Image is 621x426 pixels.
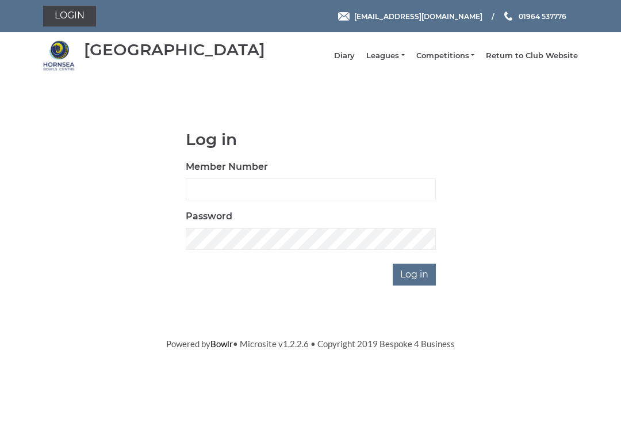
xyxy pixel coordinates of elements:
span: [EMAIL_ADDRESS][DOMAIN_NAME] [354,12,482,20]
span: Powered by • Microsite v1.2.2.6 • Copyright 2019 Bespoke 4 Business [166,338,455,349]
img: Phone us [504,12,512,21]
img: Email [338,12,350,21]
span: 01964 537776 [519,12,566,20]
img: Hornsea Bowls Centre [43,40,75,71]
h1: Log in [186,131,436,149]
a: Bowlr [210,338,233,349]
a: Phone us 01964 537776 [503,11,566,22]
a: Diary [334,51,355,61]
a: Return to Club Website [486,51,578,61]
div: [GEOGRAPHIC_DATA] [84,41,265,59]
a: Leagues [366,51,404,61]
a: Email [EMAIL_ADDRESS][DOMAIN_NAME] [338,11,482,22]
a: Competitions [416,51,474,61]
label: Member Number [186,160,268,174]
a: Login [43,6,96,26]
label: Password [186,210,232,223]
input: Log in [393,264,436,286]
